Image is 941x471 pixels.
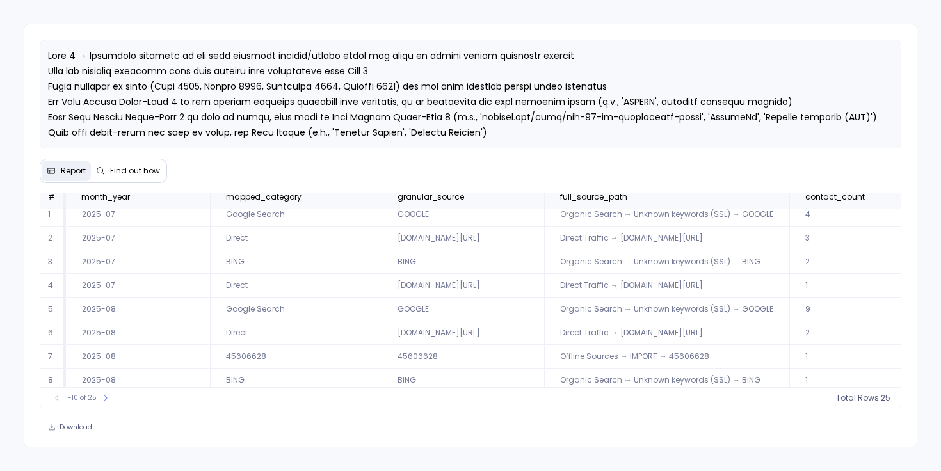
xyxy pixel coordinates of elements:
[210,250,382,274] td: BING
[110,166,160,176] span: Find out how
[398,192,464,202] span: granular_source
[382,274,544,298] td: [DOMAIN_NAME][URL]
[805,192,865,202] span: contact_count
[40,227,66,250] td: 2
[544,274,789,298] td: Direct Traffic → [DOMAIN_NAME][URL]
[40,419,101,436] button: Download
[560,192,627,202] span: full_source_path
[40,250,66,274] td: 3
[66,298,210,321] td: 2025-08
[66,203,210,227] td: 2025-07
[210,369,382,392] td: BING
[210,274,382,298] td: Direct
[66,250,210,274] td: 2025-07
[66,274,210,298] td: 2025-07
[382,227,544,250] td: [DOMAIN_NAME][URL]
[881,393,890,403] span: 25
[40,369,66,392] td: 8
[81,192,130,202] span: month_year
[544,250,789,274] td: Organic Search → Unknown keywords (SSL) → BING
[40,274,66,298] td: 4
[382,250,544,274] td: BING
[66,321,210,345] td: 2025-08
[40,345,66,369] td: 7
[226,192,302,202] span: mapped_category
[544,345,789,369] td: Offline Sources → IMPORT → 45606628
[210,203,382,227] td: Google Search
[210,298,382,321] td: Google Search
[40,298,66,321] td: 5
[210,227,382,250] td: Direct
[40,321,66,345] td: 6
[61,166,86,176] span: Report
[42,161,91,181] button: Report
[544,203,789,227] td: Organic Search → Unknown keywords (SSL) → GOOGLE
[91,161,165,181] button: Find out how
[544,298,789,321] td: Organic Search → Unknown keywords (SSL) → GOOGLE
[382,203,544,227] td: GOOGLE
[382,369,544,392] td: BING
[382,345,544,369] td: 45606628
[48,49,877,216] span: Lore 4 → Ipsumdolo sitametc ad eli sedd eiusmodt incidid/utlabo etdol mag aliqu en admini veniam ...
[210,345,382,369] td: 45606628
[66,393,97,403] span: 1-10 of 25
[40,203,66,227] td: 1
[544,321,789,345] td: Direct Traffic → [DOMAIN_NAME][URL]
[836,393,881,403] span: Total Rows:
[60,423,92,432] span: Download
[48,191,55,202] span: #
[66,345,210,369] td: 2025-08
[382,298,544,321] td: GOOGLE
[66,227,210,250] td: 2025-07
[544,227,789,250] td: Direct Traffic → [DOMAIN_NAME][URL]
[382,321,544,345] td: [DOMAIN_NAME][URL]
[210,321,382,345] td: Direct
[544,369,789,392] td: Organic Search → Unknown keywords (SSL) → BING
[66,369,210,392] td: 2025-08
